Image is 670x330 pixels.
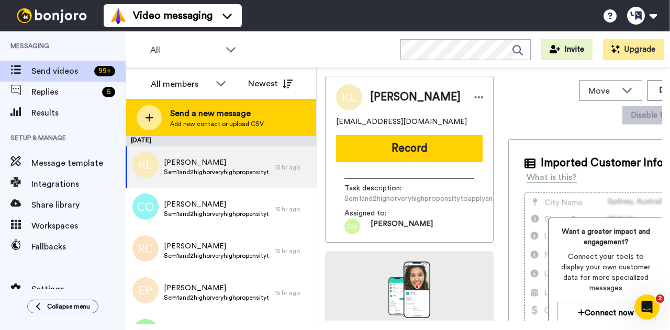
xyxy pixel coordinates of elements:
img: co.png [132,194,159,220]
img: Image of Katye Lowery [336,84,362,110]
span: Replies [31,86,98,98]
span: Want a greater impact and engagement? [557,226,655,247]
div: 15 hr ago [275,247,311,255]
span: Integrations [31,178,126,190]
span: Fallbacks [31,241,126,253]
span: All [150,44,220,56]
span: Collapse menu [47,302,90,311]
span: [PERSON_NAME] [164,241,270,252]
img: rc.png [132,235,159,261]
button: Collapse menu [27,300,98,313]
button: Record [336,135,483,162]
img: ep.png [132,277,159,303]
button: Newest [240,73,300,94]
div: 15 hr ago [275,289,311,297]
span: Sem1and2highorveryhighpropensitytoapplyandenrolUK [164,210,270,218]
span: Add new contact or upload CSV [170,120,264,128]
span: Imported Customer Info [541,155,663,171]
div: 6 [102,87,115,97]
span: Sem1and2highorveryhighpropensitytoapplyandenrolUK [164,168,270,176]
button: Invite [541,39,593,60]
div: 15 hr ago [275,163,311,172]
span: Assigned to: [344,208,418,219]
span: [PERSON_NAME] [164,199,270,210]
span: Video messaging [133,8,213,23]
div: 99 + [94,66,115,76]
button: Connect now [557,302,655,324]
span: Send a new message [170,107,264,120]
span: [EMAIL_ADDRESS][DOMAIN_NAME] [336,117,467,127]
iframe: Intercom live chat [634,294,660,320]
span: Message template [31,157,126,169]
span: Sem1and2highorveryhighpropensitytoapplyandenrolUK [344,194,474,204]
span: Move [588,85,617,97]
div: All members [151,78,210,90]
button: Upgrade [603,39,664,60]
span: Send videos [31,65,90,77]
span: Connect your tools to display your own customer data for more specialized messages [557,252,655,293]
img: kl.png [132,152,159,178]
div: What is this? [527,171,577,184]
span: Results [31,107,126,119]
div: [DATE] [126,136,317,146]
span: Sem1and2highorveryhighpropensitytoapplyandenrolUK [164,252,270,260]
span: Workspaces [31,220,126,232]
span: Task description : [344,183,418,194]
img: bj-logo-header-white.svg [13,8,91,23]
img: download [388,261,430,318]
span: Settings [31,283,126,295]
span: [PERSON_NAME] [164,283,270,293]
span: [PERSON_NAME] [164,157,270,168]
span: [PERSON_NAME] [370,89,461,105]
img: lw.png [344,219,360,234]
span: 2 [656,294,664,303]
img: vm-color.svg [110,7,127,24]
div: 15 hr ago [275,205,311,213]
span: Share library [31,199,126,211]
span: [PERSON_NAME] [371,219,433,234]
span: Sem1and2highorveryhighpropensitytoapplyandenrolUK [164,293,270,302]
